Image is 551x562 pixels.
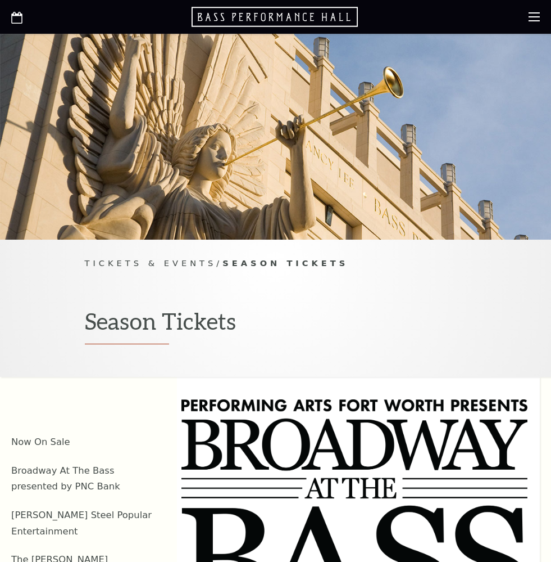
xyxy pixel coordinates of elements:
h1: Season Tickets [85,307,467,344]
span: Season Tickets [222,258,348,268]
a: Broadway At The Bass presented by PNC Bank [11,465,120,492]
a: [PERSON_NAME] Steel Popular Entertainment [11,510,152,537]
a: Now On Sale [11,437,70,447]
span: Tickets & Events [85,258,217,268]
p: / [85,257,467,271]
